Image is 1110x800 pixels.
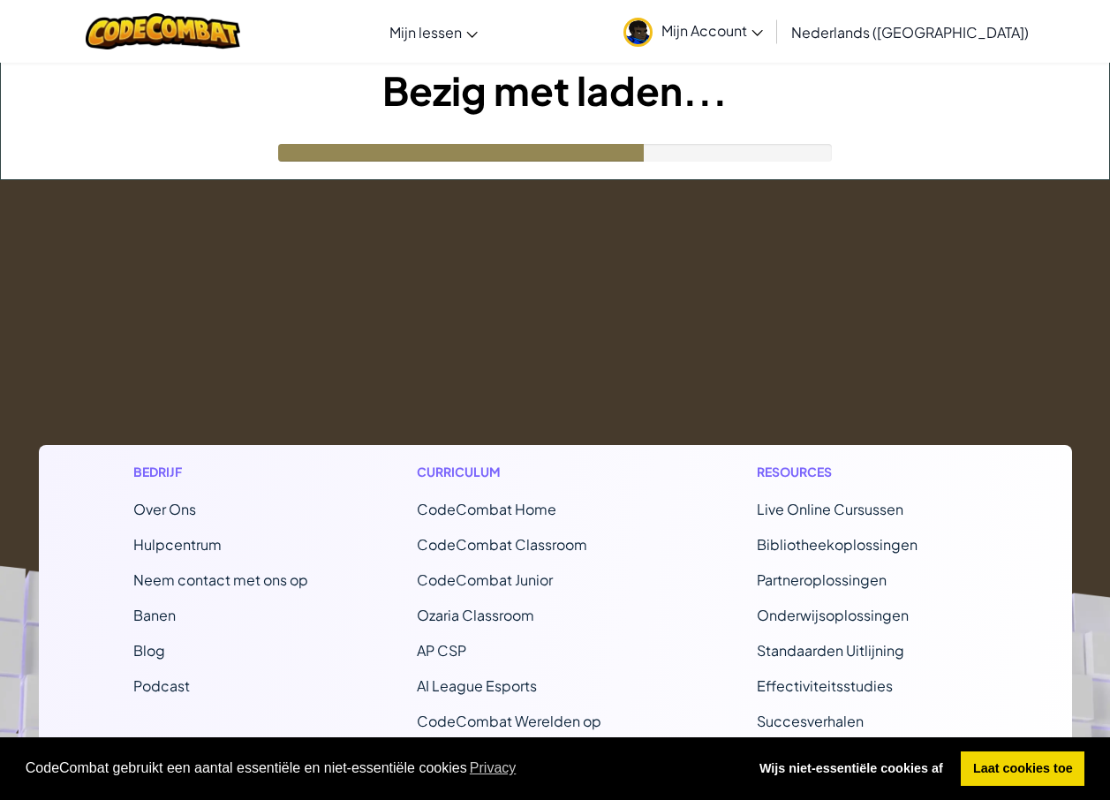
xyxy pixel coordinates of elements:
span: Mijn lessen [389,23,462,42]
a: Partneroplossingen [757,570,887,589]
a: AP CSP [417,641,466,660]
img: CodeCombat logo [86,13,240,49]
a: AI League Esports [417,676,537,695]
a: Live Online Cursussen [757,500,903,518]
a: deny cookies [747,751,955,787]
a: Podcast [133,676,190,695]
h1: Resources [757,463,977,481]
a: Effectiviteitsstudies [757,676,893,695]
span: Mijn Account [661,21,763,40]
a: Succesverhalen [757,712,864,730]
a: Standaarden Uitlijning [757,641,904,660]
span: CodeCombat gebruikt een aantal essentiële en niet-essentiële cookies [26,755,734,781]
a: Onderwijsoplossingen [757,606,909,624]
a: CodeCombat Werelden op Roblox [417,712,601,751]
a: Hulpcentrum [133,535,222,554]
a: Mijn lessen [381,8,487,56]
h1: Curriculum [417,463,649,481]
a: CodeCombat Classroom [417,535,587,554]
a: allow cookies [961,751,1084,787]
h1: Bezig met laden... [1,63,1109,117]
a: Nederlands ([GEOGRAPHIC_DATA]) [782,8,1038,56]
a: CodeCombat Junior [417,570,553,589]
a: Bibliotheekoplossingen [757,535,917,554]
a: Banen [133,606,176,624]
a: learn more about cookies [467,755,519,781]
span: Neem contact met ons op [133,570,308,589]
a: Ozaria Classroom [417,606,534,624]
img: avatar [623,18,653,47]
span: CodeCombat Home [417,500,556,518]
a: Over Ons [133,500,196,518]
a: Mijn Account [615,4,772,59]
h1: Bedrijf [133,463,308,481]
span: Nederlands ([GEOGRAPHIC_DATA]) [791,23,1029,42]
a: Blog [133,641,165,660]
